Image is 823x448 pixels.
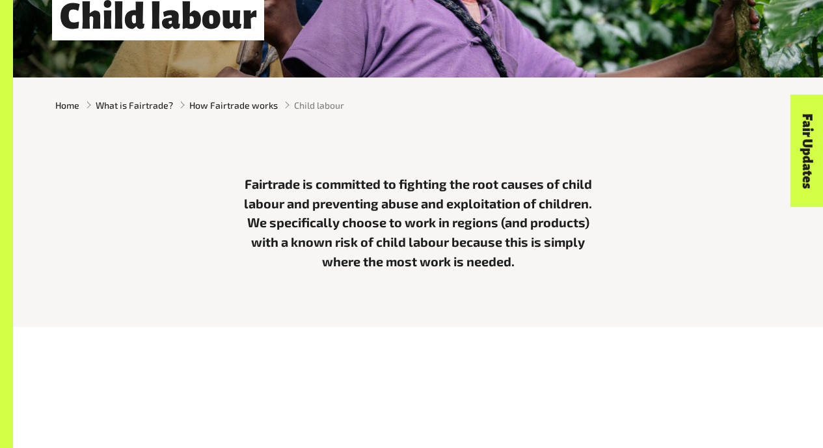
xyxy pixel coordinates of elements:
span: Child labour [294,98,344,112]
a: What is Fairtrade? [96,98,173,112]
a: How Fairtrade works [189,98,278,112]
a: Home [55,98,79,112]
span: Fairtrade is committed to fighting the root causes of child labour and preventing abuse and explo... [244,176,592,269]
